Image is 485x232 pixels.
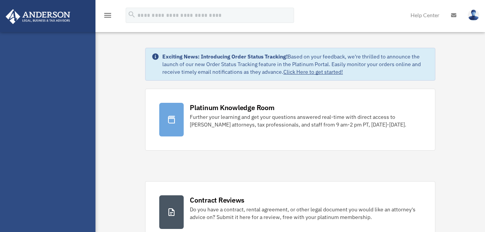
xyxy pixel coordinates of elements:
[3,9,73,24] img: Anderson Advisors Platinum Portal
[190,113,421,128] div: Further your learning and get your questions answered real-time with direct access to [PERSON_NAM...
[128,10,136,19] i: search
[190,195,244,205] div: Contract Reviews
[190,103,275,112] div: Platinum Knowledge Room
[468,10,479,21] img: User Pic
[283,68,343,75] a: Click Here to get started!
[103,13,112,20] a: menu
[162,53,429,76] div: Based on your feedback, we're thrilled to announce the launch of our new Order Status Tracking fe...
[190,206,421,221] div: Do you have a contract, rental agreement, or other legal document you would like an attorney's ad...
[162,53,288,60] strong: Exciting News: Introducing Order Status Tracking!
[145,89,435,151] a: Platinum Knowledge Room Further your learning and get your questions answered real-time with dire...
[103,11,112,20] i: menu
